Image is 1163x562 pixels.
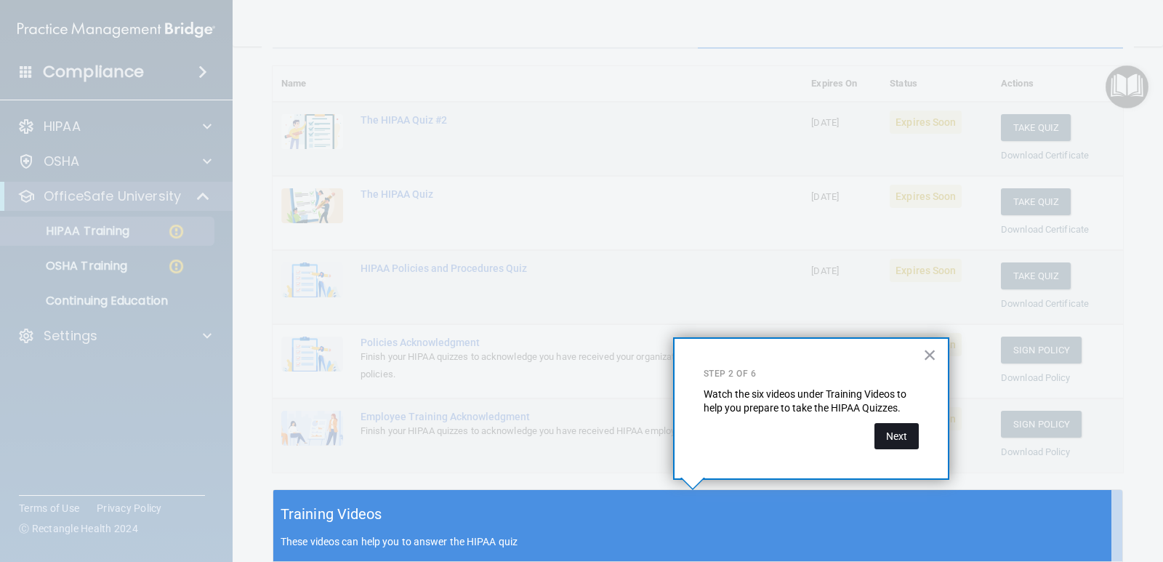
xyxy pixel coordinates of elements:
[281,536,1115,547] p: These videos can help you to answer the HIPAA quiz
[923,343,937,366] button: Close
[704,368,919,380] p: Step 2 of 6
[704,388,919,416] p: Watch the six videos under Training Videos to help you prepare to take the HIPAA Quizzes.
[281,502,382,527] h5: Training Videos
[874,423,919,449] button: Next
